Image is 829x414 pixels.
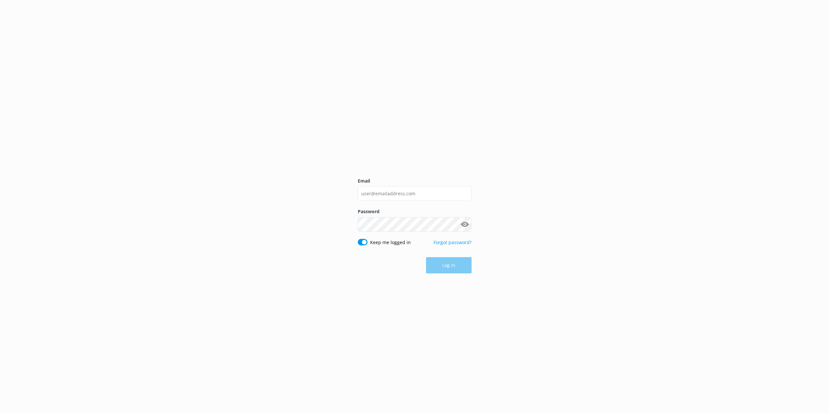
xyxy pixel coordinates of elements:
[358,186,472,201] input: user@emailaddress.com
[358,177,472,185] label: Email
[358,208,472,215] label: Password
[459,218,472,231] button: Show password
[434,239,472,245] a: Forgot password?
[370,239,411,246] label: Keep me logged in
